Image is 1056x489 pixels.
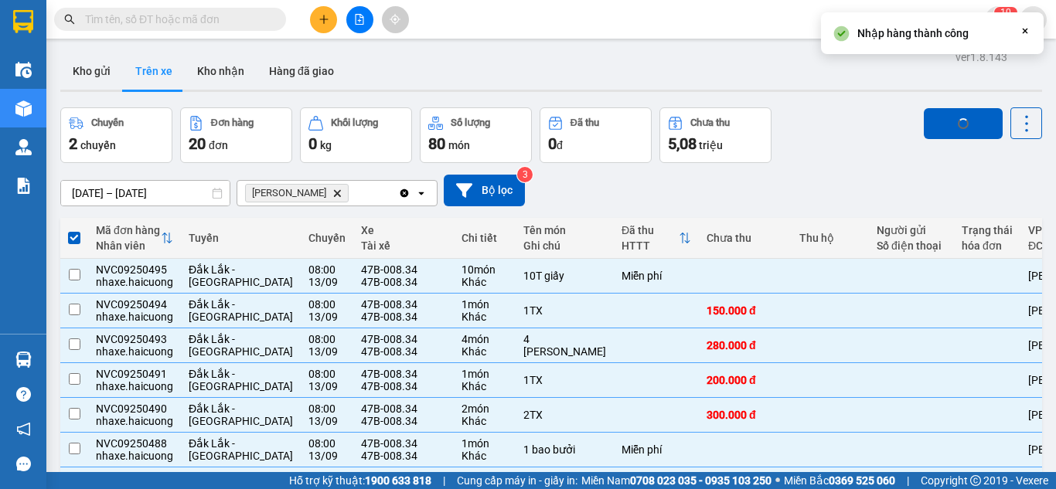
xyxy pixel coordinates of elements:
img: solution-icon [15,178,32,194]
div: HTTT [622,239,679,252]
div: 47B-008.34 [361,368,446,380]
div: Người gửi [877,224,946,236]
div: 4 món [462,333,508,345]
div: 13/09 [308,380,346,392]
div: Tên món [523,224,606,236]
span: VP Nguyễn Văn Cừ [252,187,326,199]
button: Số lượng80món [420,107,532,163]
button: Kho nhận [185,53,257,90]
span: 0 [308,134,317,153]
span: aim [390,14,400,25]
sup: 10 [994,7,1017,18]
div: 47B-008.34 [361,472,446,484]
button: loading Nhập hàng [924,108,1003,139]
div: 08:00 [308,298,346,311]
span: notification [16,422,31,436]
div: 13/09 [308,415,346,427]
div: 1 món [462,298,508,311]
div: Khác [462,345,508,358]
img: warehouse-icon [15,62,32,78]
span: VP Nguyễn Văn Cừ, close by backspace [245,184,349,202]
button: Kho gửi [60,53,123,90]
span: Đắk Lắk - [GEOGRAPHIC_DATA] [189,333,293,358]
span: Đắk Lắk - [GEOGRAPHIC_DATA] [189,298,293,323]
div: 47B-008.34 [361,263,446,276]
div: NVC09250494 [96,298,173,311]
div: Khác [462,311,508,323]
div: nhaxe.haicuong [96,450,173,462]
svg: Close [1019,25,1031,37]
span: | [443,472,445,489]
div: Đã thu [571,117,599,128]
div: 280.000 đ [707,339,784,351]
div: Khác [462,380,508,392]
span: Đắk Lắk - [GEOGRAPHIC_DATA] [189,368,293,392]
img: warehouse-icon [15,139,32,155]
div: Miễn phí [622,270,691,282]
div: 47B-008.34 [361,311,446,323]
div: 47B-008.34 [361,415,446,427]
div: nhaxe.haicuong [96,311,173,323]
button: Đơn hàng20đơn [180,107,292,163]
div: 150.000 đ [707,304,784,317]
div: Chi tiết [462,232,508,244]
div: Tài xế [361,239,446,252]
span: Đắk Lắk - [GEOGRAPHIC_DATA] [189,437,293,462]
div: 47B-008.34 [361,276,446,288]
button: Chưa thu5,08 triệu [659,107,772,163]
th: Toggle SortBy [614,218,699,259]
div: nhaxe.haicuong [96,276,173,288]
span: copyright [970,475,981,486]
div: 08:00 [308,472,346,484]
span: Miền Nam [581,472,772,489]
input: Selected VP Nguyễn Văn Cừ. [352,185,353,201]
span: file-add [354,14,365,25]
span: message [16,457,31,471]
div: 1 bao bưởi [523,443,606,456]
span: Cung cấp máy in - giấy in: [457,472,577,489]
strong: 1900 633 818 [365,474,431,487]
div: 1 món [462,437,508,450]
div: 08:00 [308,402,346,415]
span: question-circle [16,387,31,402]
div: Ghi chú [523,239,606,252]
input: Tìm tên, số ĐT hoặc mã đơn [85,11,267,28]
span: 5,08 [668,134,697,153]
div: 13/09 [308,311,346,323]
div: Miễn phí [622,443,691,456]
div: 200.000 đ [707,374,784,386]
span: 80 [428,134,445,153]
span: đơn [209,139,228,151]
span: Đắk Lắk - [GEOGRAPHIC_DATA] [189,263,293,288]
div: 08:00 [308,437,346,450]
span: Đắk Lắk - [GEOGRAPHIC_DATA] [189,402,293,427]
span: search [64,14,75,25]
div: 47B-008.34 [361,298,446,311]
div: Tuyến [189,232,293,244]
img: warehouse-icon [15,351,32,368]
span: ⚪️ [775,477,780,484]
span: nhaxe.haicuong [872,9,985,29]
div: NVC09250488 [96,437,173,450]
button: Khối lượng0kg [300,107,412,163]
div: 300.000 đ [707,409,784,421]
div: Thu hộ [799,232,861,244]
div: 47B-008.34 [361,450,446,462]
div: Nhân viên [96,239,161,252]
div: hóa đơn [962,239,1013,252]
button: Bộ lọc [444,175,525,206]
th: Toggle SortBy [88,218,181,259]
div: Xe [361,224,446,236]
svg: Clear all [398,187,410,199]
div: 08:00 [308,368,346,380]
div: 4 Bao bánh [523,333,606,358]
div: 47B-008.34 [361,380,446,392]
div: Đơn hàng [211,117,254,128]
div: 10T giấy [523,270,606,282]
input: Select a date range. [61,181,230,205]
span: | [907,472,909,489]
img: warehouse-icon [15,100,32,117]
div: Nhập hàng thành công [857,25,969,42]
div: 1TX [523,374,606,386]
button: Chuyến2chuyến [60,107,172,163]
